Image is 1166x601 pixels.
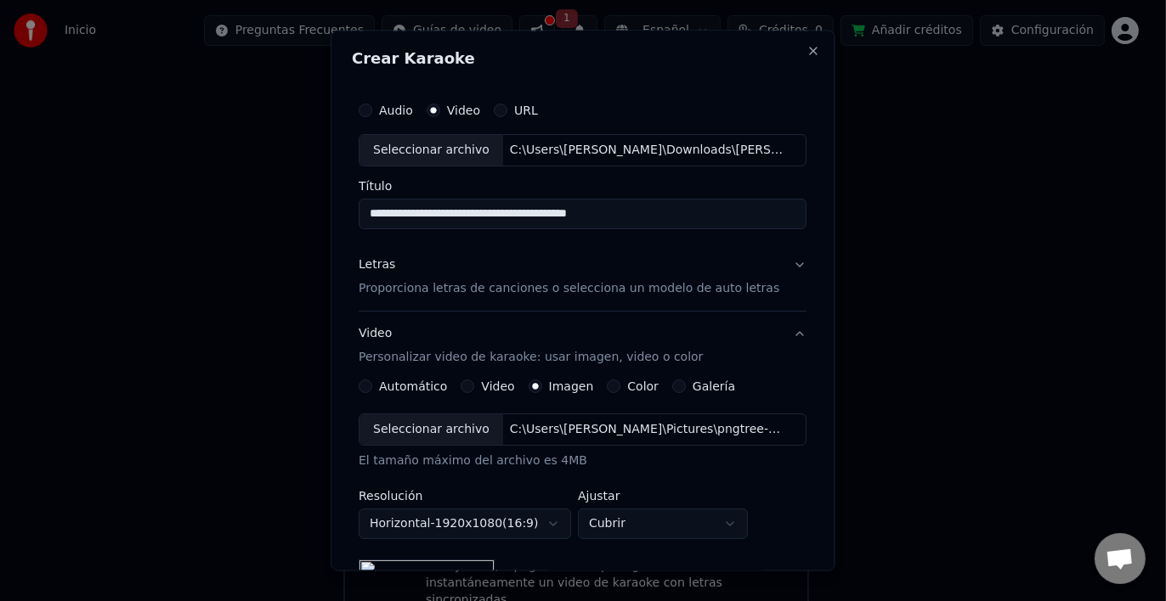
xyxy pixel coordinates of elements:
[693,380,735,392] label: Galería
[359,180,807,192] label: Título
[359,325,703,366] div: Video
[549,380,594,392] label: Imagen
[359,349,703,366] p: Personalizar video de karaoke: usar imagen, video o color
[352,51,813,66] h2: Crear Karaoke
[379,104,413,116] label: Audio
[503,421,792,438] div: C:\Users\[PERSON_NAME]\Pictures\pngtree-d-render-of-brick-wall-with-karaoke-sign-in-front-of-pict...
[447,104,480,116] label: Video
[359,312,807,379] button: VideoPersonalizar video de karaoke: usar imagen, video o color
[359,490,571,502] label: Resolución
[379,380,447,392] label: Automático
[359,280,779,297] p: Proporciona letras de canciones o selecciona un modelo de auto letras
[628,380,659,392] label: Color
[359,135,503,166] div: Seleccionar archivo
[359,243,807,311] button: LetrasProporciona letras de canciones o selecciona un modelo de auto letras
[503,142,792,159] div: C:\Users\[PERSON_NAME]\Downloads\[PERSON_NAME] Sigo Aquí (Video Oficial).mp4
[359,256,395,273] div: Letras
[482,380,515,392] label: Video
[359,414,503,445] div: Seleccionar archivo
[578,490,748,502] label: Ajustar
[359,452,807,469] div: El tamaño máximo del archivo es 4MB
[514,104,538,116] label: URL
